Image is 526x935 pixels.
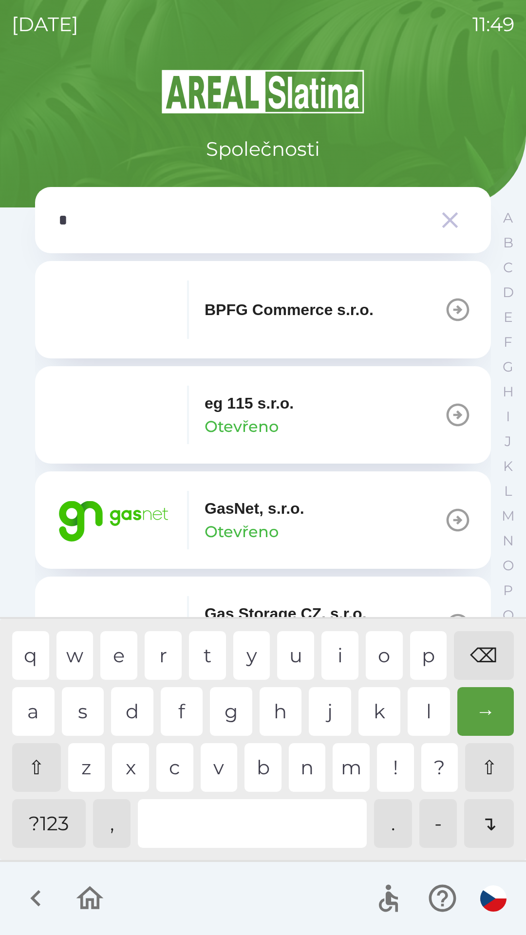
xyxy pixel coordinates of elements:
p: H [503,383,514,400]
button: O [496,553,520,578]
p: BPFG Commerce s.r.o. [205,298,374,321]
button: H [496,379,520,404]
img: f3b1b367-54a7-43c8-9d7e-84e812667233.png [55,280,171,339]
p: J [505,433,511,450]
p: Otevřeno [205,520,279,543]
button: G [496,355,520,379]
button: GasNet, s.r.o.Otevřeno [35,471,491,569]
p: GasNet, s.r.o. [205,497,304,520]
p: Gas Storage CZ, s.r.o. [205,602,367,625]
button: eg 115 s.r.o.Otevřeno [35,366,491,464]
button: E [496,305,520,330]
img: 1a4889b5-dc5b-4fa6-815e-e1339c265386.png [55,386,171,444]
p: F [504,334,512,351]
button: F [496,330,520,355]
p: B [503,234,513,251]
p: A [503,209,513,226]
p: O [503,557,514,574]
img: 95bd5263-4d84-4234-8c68-46e365c669f1.png [55,491,171,549]
p: eg 115 s.r.o. [205,392,294,415]
button: J [496,429,520,454]
img: 2bd567fa-230c-43b3-b40d-8aef9e429395.png [55,596,171,654]
button: Q [496,603,520,628]
p: E [504,309,513,326]
p: 11:49 [472,10,514,39]
button: K [496,454,520,479]
p: I [506,408,510,425]
p: Otevřeno [205,415,279,438]
p: Q [503,607,514,624]
p: P [503,582,513,599]
p: [DATE] [12,10,78,39]
button: C [496,255,520,280]
p: L [504,483,512,500]
p: G [503,358,513,375]
button: Gas Storage CZ, s.r.o.Otevřeno [35,577,491,674]
button: L [496,479,520,504]
p: K [503,458,513,475]
button: M [496,504,520,528]
button: A [496,206,520,230]
button: D [496,280,520,305]
img: cs flag [480,885,507,912]
p: N [503,532,514,549]
button: P [496,578,520,603]
p: M [502,507,515,524]
p: C [503,259,513,276]
img: Logo [35,68,491,115]
button: BPFG Commerce s.r.o. [35,261,491,358]
p: Společnosti [206,134,320,164]
button: N [496,528,520,553]
button: B [496,230,520,255]
button: I [496,404,520,429]
p: D [503,284,514,301]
